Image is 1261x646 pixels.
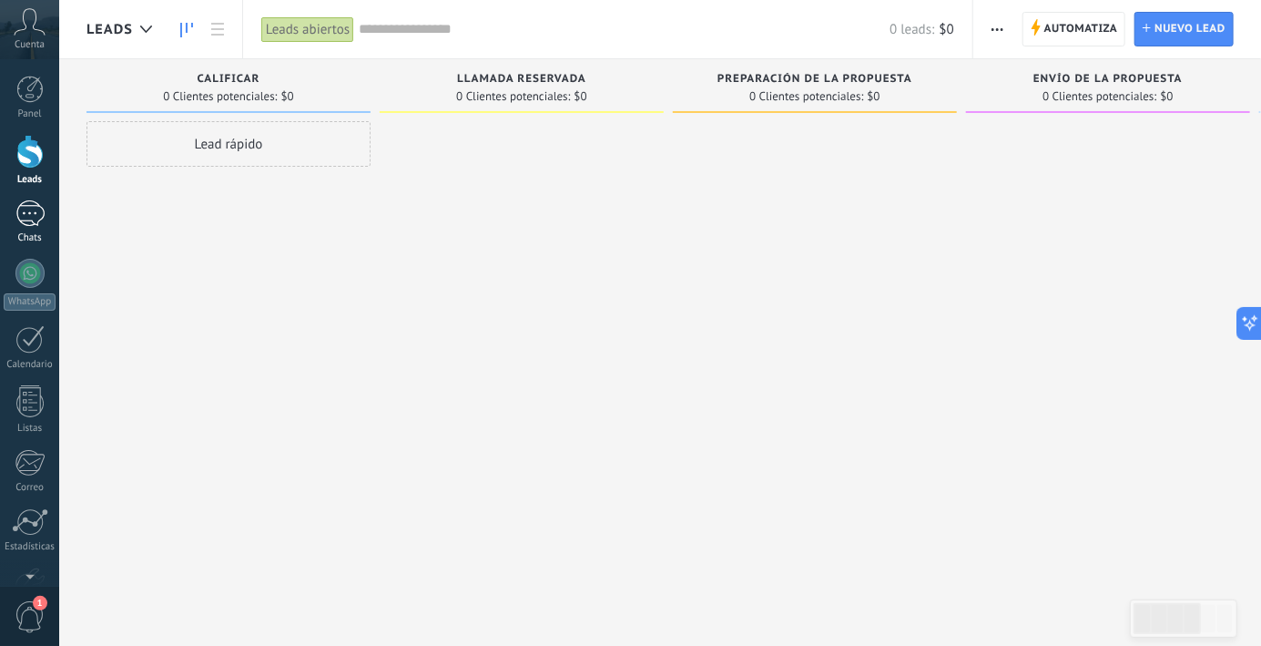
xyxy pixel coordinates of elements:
span: 0 Clientes potenciales: [1042,91,1156,102]
span: 0 Clientes potenciales: [749,91,863,102]
span: Cuenta [15,39,45,51]
div: Estadísticas [4,541,56,553]
span: $0 [1161,91,1174,102]
a: Leads [171,12,202,47]
span: Leads [86,21,133,38]
a: Lista [202,12,233,47]
span: $0 [575,91,587,102]
div: WhatsApp [4,293,56,311]
span: Llamada reservada [457,73,586,86]
a: Nuevo lead [1134,12,1234,46]
button: Más [984,12,1011,46]
div: Calendario [4,359,56,371]
div: Envío de la propuesta [975,73,1241,88]
div: Correo [4,482,56,494]
div: Calificar [96,73,361,88]
span: $0 [281,91,294,102]
span: 1 [33,596,47,610]
a: Automatiza [1022,12,1126,46]
div: Listas [4,423,56,435]
div: Lead rápido [86,121,371,167]
span: Preparación de la propuesta [717,73,912,86]
div: Preparación de la propuesta [682,73,948,88]
span: 0 Clientes potenciales: [163,91,277,102]
span: $0 [940,21,954,38]
div: Leads [4,174,56,186]
span: $0 [868,91,880,102]
span: Nuevo lead [1154,13,1225,46]
span: Calificar [198,73,260,86]
div: Chats [4,232,56,244]
div: Llamada reservada [389,73,655,88]
div: Leads abiertos [261,16,354,43]
span: Automatiza [1044,13,1118,46]
span: 0 Clientes potenciales: [456,91,570,102]
span: Envío de la propuesta [1033,73,1183,86]
span: 0 leads: [890,21,934,38]
div: Panel [4,108,56,120]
